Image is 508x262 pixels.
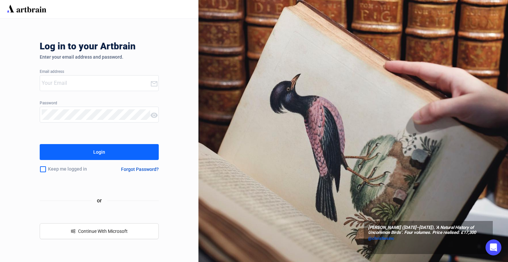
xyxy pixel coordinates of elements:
span: [PERSON_NAME] ([DATE]–[DATE]), ‘A Natural History of Uncommon Birds’. Four volumes. Price realise... [368,225,488,235]
div: Open Intercom Messenger [486,239,501,255]
span: @christiesinc [368,236,394,241]
div: Log in to your Artbrain [40,41,238,54]
input: Your Email [42,78,150,88]
div: Forgot Password? [121,167,159,172]
span: or [92,196,107,205]
span: windows [71,229,75,234]
div: Password [40,101,159,106]
button: windowsContinue With Microsoft [40,223,159,239]
button: Login [40,144,159,160]
div: Email address [40,70,159,74]
a: @christiesinc [368,235,488,242]
div: Enter your email address and password. [40,54,159,60]
div: Keep me logged in [40,162,105,176]
span: Continue With Microsoft [78,229,128,234]
div: Login [93,147,105,157]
